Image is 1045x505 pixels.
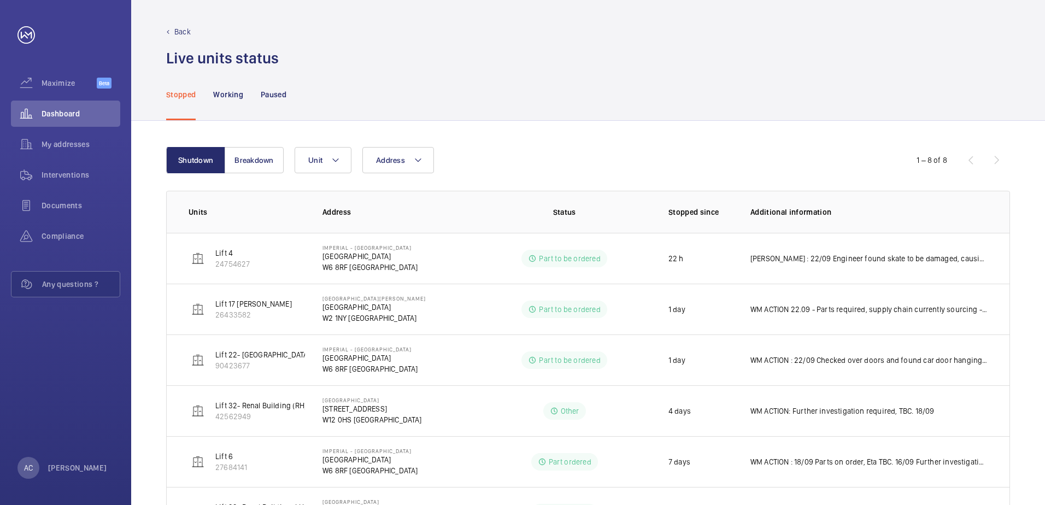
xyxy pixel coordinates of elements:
p: [GEOGRAPHIC_DATA] [322,251,418,262]
p: Part to be ordered [539,304,600,315]
p: Imperial - [GEOGRAPHIC_DATA] [322,346,418,353]
p: WM ACTION: Further investigation required, TBC. 18/09 [750,406,935,416]
p: Imperial - [GEOGRAPHIC_DATA] [322,448,418,454]
img: elevator.svg [191,303,204,316]
p: [GEOGRAPHIC_DATA][PERSON_NAME] [322,295,426,302]
p: 4 days [668,406,691,416]
p: 90423677 [215,360,373,371]
button: Unit [295,147,351,173]
p: Stopped since [668,207,733,218]
p: W6 8RF [GEOGRAPHIC_DATA] [322,465,418,476]
p: [GEOGRAPHIC_DATA] [322,302,426,313]
span: Any questions ? [42,279,120,290]
div: 1 – 8 of 8 [917,155,947,166]
p: Lift 22- [GEOGRAPHIC_DATA] Block (Passenger) [215,349,373,360]
span: Address [376,156,405,165]
p: Lift 17 [PERSON_NAME] [215,298,292,309]
button: Address [362,147,434,173]
p: 27684141 [215,462,247,473]
p: Additional information [750,207,988,218]
p: W6 8RF [GEOGRAPHIC_DATA] [322,262,418,273]
p: Other [561,406,579,416]
p: W2 1NY [GEOGRAPHIC_DATA] [322,313,426,324]
p: Working [213,89,243,100]
img: elevator.svg [191,404,204,418]
p: Lift 32- Renal Building (RH) Building 555 [215,400,352,411]
p: Part to be ordered [539,253,600,264]
p: Paused [261,89,286,100]
p: 26433582 [215,309,292,320]
p: [PERSON_NAME] : 22/09 Engineer found skate to be damaged, causing issues with doors. Unable to re... [750,253,988,264]
h1: Live units status [166,48,279,68]
p: WM ACTION : 18/09 Parts on order, Eta TBC. 16/09 Further investigation required - Team to site 17/09 [750,456,988,467]
span: Interventions [42,169,120,180]
p: 22 h [668,253,684,264]
p: Back [174,26,191,37]
img: elevator.svg [191,252,204,265]
p: Part ordered [549,456,591,467]
p: 1 day [668,304,685,315]
span: Dashboard [42,108,120,119]
p: W6 8RF [GEOGRAPHIC_DATA] [322,363,418,374]
span: Unit [308,156,322,165]
p: AC [24,462,33,473]
button: Shutdown [166,147,225,173]
span: Beta [97,78,111,89]
p: [GEOGRAPHIC_DATA] [322,498,422,505]
p: Imperial - [GEOGRAPHIC_DATA] [322,244,418,251]
span: Maximize [42,78,97,89]
p: Units [189,207,305,218]
p: Lift 4 [215,248,250,259]
img: elevator.svg [191,354,204,367]
p: Lift 6 [215,451,247,462]
button: Breakdown [225,147,284,173]
p: [GEOGRAPHIC_DATA] [322,397,422,403]
p: 42562949 [215,411,352,422]
p: W12 0HS [GEOGRAPHIC_DATA] [322,414,422,425]
span: My addresses [42,139,120,150]
p: Stopped [166,89,196,100]
p: [PERSON_NAME] [48,462,107,473]
p: Status [485,207,643,218]
p: 1 day [668,355,685,366]
p: WM ACTION 22.09 - Parts required, supply chain currently sourcing - Elle [750,304,988,315]
p: [GEOGRAPHIC_DATA] [322,353,418,363]
p: Address [322,207,478,218]
p: 7 days [668,456,690,467]
p: [GEOGRAPHIC_DATA] [322,454,418,465]
p: 24754627 [215,259,250,269]
p: WM ACTION : 22/09 Checked over doors and found car door hanging roller damaged. Replacement requi... [750,355,988,366]
span: Documents [42,200,120,211]
p: Part to be ordered [539,355,600,366]
p: [STREET_ADDRESS] [322,403,422,414]
span: Compliance [42,231,120,242]
img: elevator.svg [191,455,204,468]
